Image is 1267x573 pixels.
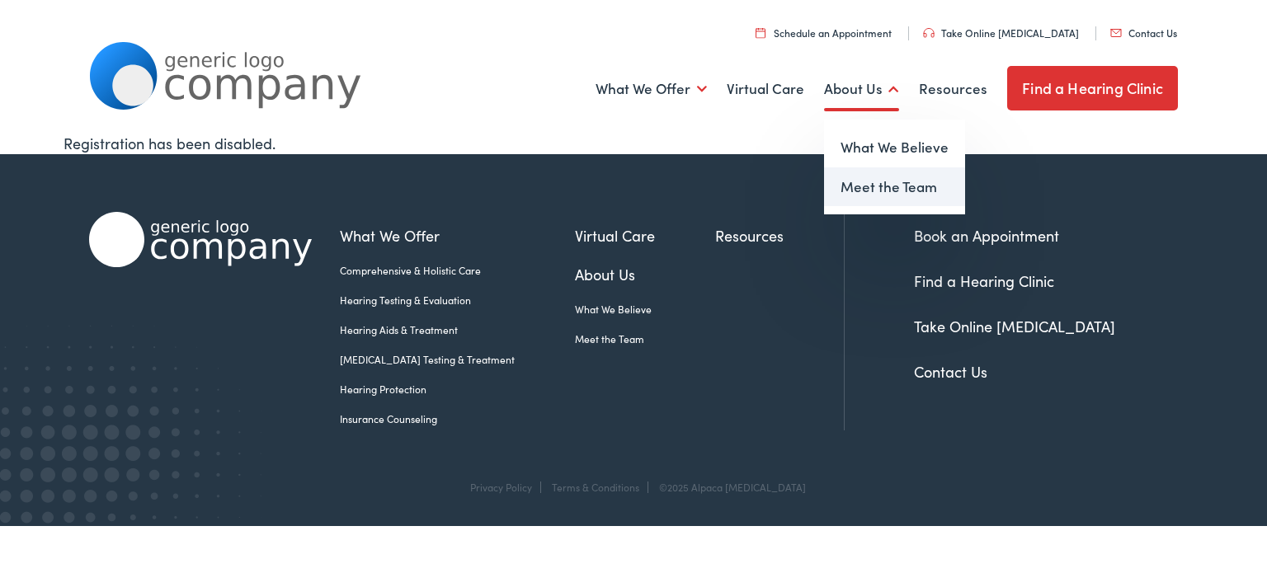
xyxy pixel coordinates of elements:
img: utility icon [923,28,935,38]
a: Meet the Team [575,331,715,346]
div: ©2025 Alpaca [MEDICAL_DATA] [651,481,806,493]
a: Contact Us [1110,26,1177,40]
a: About Us [575,263,715,285]
a: Resources [919,59,987,120]
a: [MEDICAL_DATA] Testing & Treatment [340,352,575,367]
a: What We Believe [824,128,965,167]
a: Take Online [MEDICAL_DATA] [914,316,1115,336]
a: Hearing Aids & Treatment [340,322,575,337]
a: What We Believe [575,302,715,317]
a: Privacy Policy [470,480,532,494]
a: Book an Appointment [914,225,1059,246]
a: Virtual Care [727,59,804,120]
a: Terms & Conditions [552,480,639,494]
img: utility icon [1110,29,1122,37]
a: Take Online [MEDICAL_DATA] [923,26,1079,40]
a: Meet the Team [824,167,965,207]
a: Comprehensive & Holistic Care [340,263,575,278]
a: Virtual Care [575,224,715,247]
a: Schedule an Appointment [756,26,892,40]
a: Insurance Counseling [340,411,575,426]
a: Hearing Protection [340,382,575,397]
div: Registration has been disabled. [64,132,1203,154]
a: What We Offer [596,59,707,120]
a: What We Offer [340,224,575,247]
a: Find a Hearing Clinic [914,270,1054,291]
a: About Us [824,59,899,120]
a: Contact Us [914,361,987,382]
a: Find a Hearing Clinic [1007,66,1178,110]
a: Resources [715,224,844,247]
img: Alpaca Audiology [89,212,312,267]
a: Hearing Testing & Evaluation [340,293,575,308]
img: utility icon [756,27,765,38]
